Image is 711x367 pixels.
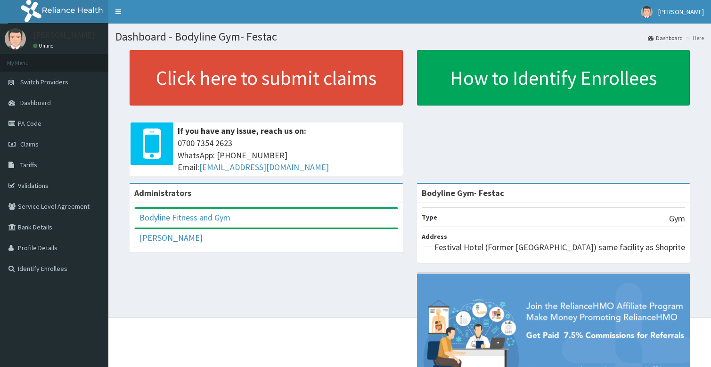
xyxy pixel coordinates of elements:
span: Switch Providers [20,78,68,86]
a: Dashboard [648,34,683,42]
p: Gym [669,212,685,225]
b: Address [422,232,447,241]
span: 0700 7354 2623 WhatsApp: [PHONE_NUMBER] Email: [178,137,398,173]
a: [PERSON_NAME] [139,232,203,243]
img: User Image [641,6,653,18]
a: Click here to submit claims [130,50,403,106]
a: [EMAIL_ADDRESS][DOMAIN_NAME] [199,162,329,172]
b: If you have any issue, reach us on: [178,125,306,136]
img: User Image [5,28,26,49]
span: Claims [20,140,39,148]
a: Bodyline Fitness and Gym [139,212,230,223]
p: Festival Hotel (Former [GEOGRAPHIC_DATA]) same facility as Shoprite [434,241,685,253]
span: [PERSON_NAME] [658,8,704,16]
b: Type [422,213,437,221]
span: Dashboard [20,98,51,107]
p: [PERSON_NAME] [33,31,95,39]
a: How to Identify Enrollees [417,50,690,106]
h1: Dashboard - Bodyline Gym- Festac [115,31,704,43]
a: Online [33,42,56,49]
span: Tariffs [20,161,37,169]
li: Here [684,34,704,42]
b: Administrators [134,188,191,198]
strong: Bodyline Gym- Festac [422,188,504,198]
